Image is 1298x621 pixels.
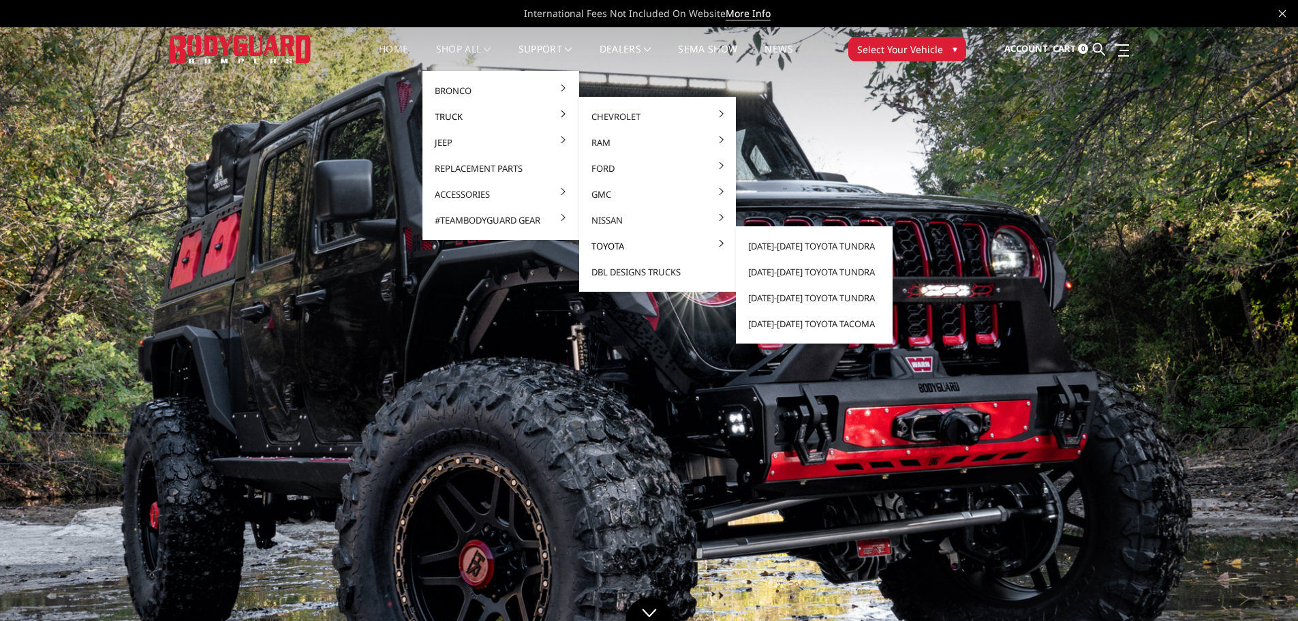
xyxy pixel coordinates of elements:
[585,181,730,207] a: GMC
[428,130,574,155] a: Jeep
[428,207,574,233] a: #TeamBodyguard Gear
[1235,406,1249,428] button: 4 of 5
[585,130,730,155] a: Ram
[1053,42,1076,55] span: Cart
[764,44,792,71] a: News
[1230,556,1298,621] iframe: Chat Widget
[585,155,730,181] a: Ford
[741,311,887,337] a: [DATE]-[DATE] Toyota Tacoma
[678,44,737,71] a: SEMA Show
[519,44,572,71] a: Support
[428,181,574,207] a: Accessories
[741,285,887,311] a: [DATE]-[DATE] Toyota Tundra
[741,233,887,259] a: [DATE]-[DATE] Toyota Tundra
[1235,384,1249,406] button: 3 of 5
[625,597,673,621] a: Click to Down
[741,259,887,285] a: [DATE]-[DATE] Toyota Tundra
[585,207,730,233] a: Nissan
[848,37,966,61] button: Select Your Vehicle
[1235,341,1249,363] button: 1 of 5
[428,78,574,104] a: Bronco
[726,7,771,20] a: More Info
[953,42,957,56] span: ▾
[169,35,312,63] img: BODYGUARD BUMPERS
[1004,42,1048,55] span: Account
[1004,31,1048,67] a: Account
[1235,363,1249,384] button: 2 of 5
[585,233,730,259] a: Toyota
[379,44,408,71] a: Home
[428,155,574,181] a: Replacement Parts
[600,44,651,71] a: Dealers
[1078,44,1088,54] span: 0
[1235,428,1249,450] button: 5 of 5
[436,44,491,71] a: shop all
[857,42,943,57] span: Select Your Vehicle
[585,259,730,285] a: DBL Designs Trucks
[428,104,574,130] a: Truck
[1053,31,1088,67] a: Cart 0
[585,104,730,130] a: Chevrolet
